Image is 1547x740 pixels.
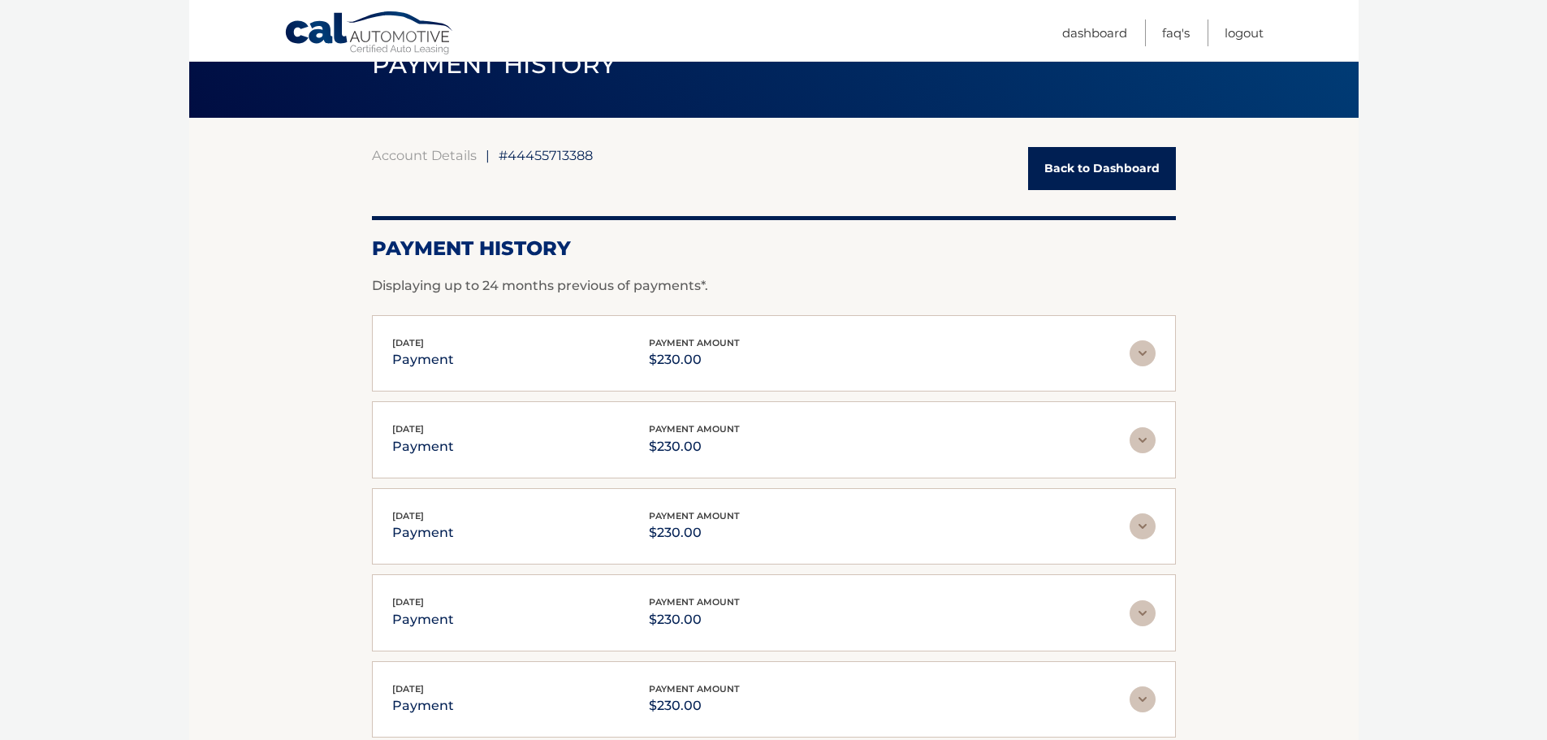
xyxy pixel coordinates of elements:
[649,435,740,458] p: $230.00
[1225,19,1264,46] a: Logout
[1062,19,1127,46] a: Dashboard
[1028,147,1176,190] a: Back to Dashboard
[649,510,740,521] span: payment amount
[649,683,740,695] span: payment amount
[392,596,424,608] span: [DATE]
[649,608,740,631] p: $230.00
[392,423,424,435] span: [DATE]
[392,683,424,695] span: [DATE]
[392,435,454,458] p: payment
[486,147,490,163] span: |
[392,510,424,521] span: [DATE]
[1130,427,1156,453] img: accordion-rest.svg
[649,521,740,544] p: $230.00
[392,608,454,631] p: payment
[649,337,740,348] span: payment amount
[499,147,593,163] span: #44455713388
[392,337,424,348] span: [DATE]
[649,348,740,371] p: $230.00
[1162,19,1190,46] a: FAQ's
[284,11,455,58] a: Cal Automotive
[392,348,454,371] p: payment
[372,276,1176,296] p: Displaying up to 24 months previous of payments*.
[392,521,454,544] p: payment
[392,695,454,717] p: payment
[1130,600,1156,626] img: accordion-rest.svg
[1130,513,1156,539] img: accordion-rest.svg
[649,423,740,435] span: payment amount
[372,50,616,80] span: PAYMENT HISTORY
[1130,686,1156,712] img: accordion-rest.svg
[372,147,477,163] a: Account Details
[649,596,740,608] span: payment amount
[649,695,740,717] p: $230.00
[1130,340,1156,366] img: accordion-rest.svg
[372,236,1176,261] h2: Payment History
